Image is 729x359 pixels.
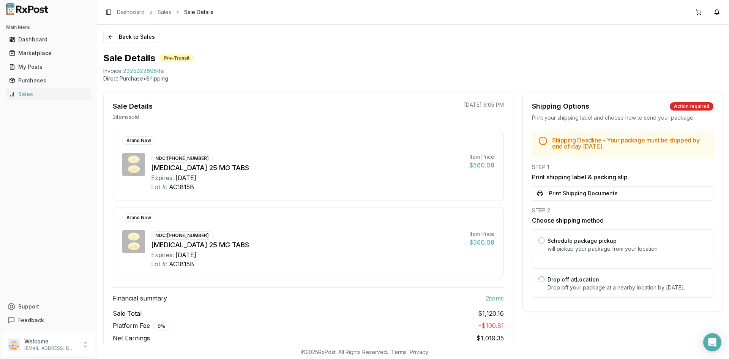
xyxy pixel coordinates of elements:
button: Marketplace [3,47,94,59]
div: [DATE] [175,250,196,259]
div: 9 % [153,322,169,331]
label: Drop off at Location [548,276,599,283]
span: Sale Details [184,8,213,16]
div: Dashboard [9,36,88,43]
div: NDC: [PHONE_NUMBER] [151,231,213,240]
div: Sale Details [113,101,153,112]
div: NDC: [PHONE_NUMBER] [151,154,213,163]
span: Sale Total [113,309,142,318]
div: STEP 2 [532,207,713,214]
div: $560.08 [469,161,494,170]
p: Drop off your package at a nearby location by [DATE] . [548,284,707,291]
a: Sales [6,87,91,101]
span: $1,120.16 [478,309,504,318]
img: RxPost Logo [3,3,52,15]
button: My Posts [3,61,94,73]
div: Lot #: [151,182,167,191]
div: Expires: [151,173,174,182]
span: Net Earnings [113,334,150,343]
p: will pickup your package from your location [548,245,707,253]
h2: Main Menu [6,24,91,30]
span: $1,019.35 [477,334,504,342]
a: Purchases [6,74,91,87]
div: [MEDICAL_DATA] 25 MG TABS [151,163,463,173]
div: AC1815B [169,259,194,269]
p: Direct Purchase • Shipping [103,75,723,82]
span: - $100.81 [479,322,504,329]
button: Back to Sales [103,31,159,43]
div: Pre-Transit [160,54,194,62]
a: My Posts [6,60,91,74]
div: My Posts [9,63,88,71]
span: Feedback [18,316,44,324]
div: Purchases [9,77,88,84]
a: Terms [391,349,407,355]
div: Expires: [151,250,174,259]
div: Marketplace [9,49,88,57]
div: Item Price [469,153,494,161]
div: Item Price [469,230,494,238]
a: Dashboard [6,33,91,46]
button: Feedback [3,313,94,327]
a: Privacy [410,349,428,355]
img: Jardiance 25 MG TABS [122,230,145,253]
h5: Shipping Deadline - Your package must be shipped by end of day [DATE] . [552,137,707,149]
button: Dashboard [3,33,94,46]
div: Brand New [122,136,155,145]
p: 2 item s sold [113,113,139,121]
div: $560.08 [469,238,494,247]
img: User avatar [8,338,20,351]
h3: Print shipping label & packing slip [532,172,713,182]
div: Sales [9,90,88,98]
div: Shipping Options [532,101,589,112]
span: Platform Fee [113,321,169,331]
a: Sales [158,8,171,16]
span: 23259226964a [123,67,164,75]
h3: Choose shipping method [532,216,713,225]
button: Purchases [3,74,94,87]
a: Marketplace [6,46,91,60]
div: [DATE] [175,173,196,182]
a: Dashboard [117,8,145,16]
div: Open Intercom Messenger [703,333,721,351]
p: [EMAIL_ADDRESS][DOMAIN_NAME] [24,345,77,351]
div: Brand New [122,214,155,222]
h1: Sale Details [103,52,155,64]
div: Print your shipping label and choose how to send your package [532,114,713,122]
span: Financial summary [113,294,167,303]
img: Jardiance 25 MG TABS [122,153,145,176]
div: AC1815B [169,182,194,191]
div: [MEDICAL_DATA] 25 MG TABS [151,240,463,250]
button: Sales [3,88,94,100]
p: Welcome [24,338,77,345]
label: Schedule package pickup [548,237,617,244]
p: [DATE] 6:05 PM [464,101,504,109]
nav: breadcrumb [117,8,213,16]
div: Invoice [103,67,121,75]
span: 2 item s [486,294,504,303]
div: Action required [670,102,713,111]
button: Support [3,300,94,313]
div: Lot #: [151,259,167,269]
div: STEP 1 [532,163,713,171]
button: Print Shipping Documents [532,186,713,201]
